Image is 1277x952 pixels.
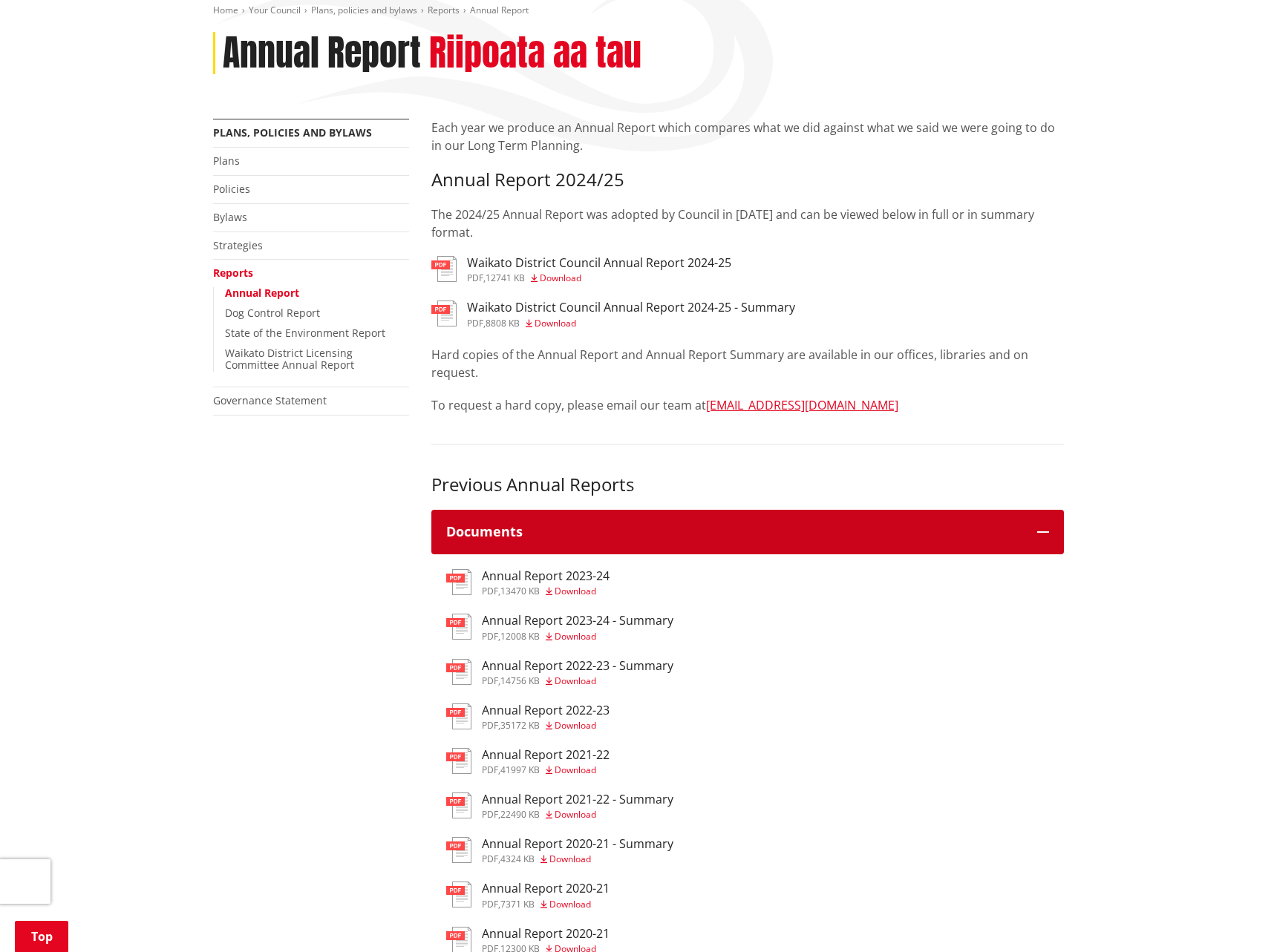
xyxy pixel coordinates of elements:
[467,274,731,283] div: ,
[555,674,596,687] span: Download
[482,748,610,762] h3: Annual Report 2021-22
[482,569,610,583] h3: Annual Report 2023-24
[446,748,471,774] img: document-pdf.svg
[311,4,417,16] a: Plans, policies and bylaws
[446,792,673,819] a: Annual Report 2021-22 - Summary pdf,22490 KB Download
[225,306,320,320] a: Dog Control Report
[555,630,596,643] span: Download
[482,632,673,641] div: ,
[446,569,471,595] img: document-pdf.svg
[428,4,460,16] a: Reports
[500,585,540,597] span: 13470 KB
[446,614,471,640] img: document-pdf.svg
[213,266,253,280] a: Reports
[431,119,1064,154] p: Each year we produce an Annual Report which compares what we did against what we said we were goi...
[467,317,483,329] span: pdf
[431,206,1064,241] p: The 2024/25 Annual Report was adopted by Council in [DATE] and can be viewed below in full or in ...
[213,210,247,224] a: Bylaws
[446,614,673,640] a: Annual Report 2023-24 - Summary pdf,12008 KB Download
[467,319,795,328] div: ,
[482,766,610,775] div: ,
[482,703,610,718] h3: Annual Report 2022-23
[446,659,471,685] img: document-pdf.svg
[225,346,354,372] a: Waikato District Licensing Committee Annual Report
[429,32,641,75] h2: Riipoata aa tau
[482,674,498,687] span: pdf
[482,764,498,776] span: pdf
[482,792,673,807] h3: Annual Report 2021-22 - Summary
[431,301,795,327] a: Waikato District Council Annual Report 2024-25 - Summary pdf,8808 KB Download
[446,703,471,729] img: document-pdf.svg
[431,256,457,282] img: document-pdf.svg
[446,569,610,596] a: Annual Report 2023-24 pdf,13470 KB Download
[555,719,596,732] span: Download
[486,317,520,329] span: 8808 KB
[482,855,673,864] div: ,
[482,677,673,686] div: ,
[486,272,525,284] span: 12741 KB
[1209,890,1262,943] iframe: Messenger Launcher
[431,301,457,326] img: document-pdf.svg
[15,921,68,952] a: Top
[446,792,471,818] img: document-pdf.svg
[431,169,1064,191] h3: Annual Report 2024/25
[540,272,581,284] span: Download
[446,837,673,864] a: Annual Report 2020-21 - Summary pdf,4324 KB Download
[482,719,498,732] span: pdf
[213,4,1064,17] nav: breadcrumb
[467,256,731,270] h3: Waikato District Council Annual Report 2024-25
[482,900,610,909] div: ,
[431,510,1064,554] button: Documents
[223,32,421,75] h1: Annual Report
[482,587,610,596] div: ,
[446,525,1022,539] h4: Documents
[482,659,673,673] h3: Annual Report 2022-23 - Summary
[213,125,372,139] a: Plans, policies and bylaws
[500,898,535,910] span: 7371 KB
[431,396,1064,414] p: To request a hard copy, please email our team at
[467,272,483,284] span: pdf
[482,585,498,597] span: pdf
[446,748,610,775] a: Annual Report 2021-22 pdf,41997 KB Download
[446,837,471,863] img: document-pdf.svg
[213,238,263,252] a: Strategies
[482,614,673,628] h3: Annual Report 2023-24 - Summary
[482,837,673,851] h3: Annual Report 2020-21 - Summary
[482,853,498,865] span: pdf
[225,286,299,300] a: Annual Report
[431,256,731,283] a: Waikato District Council Annual Report 2024-25 pdf,12741 KB Download
[535,317,576,329] span: Download
[446,659,673,686] a: Annual Report 2022-23 - Summary pdf,14756 KB Download
[446,882,610,908] a: Annual Report 2020-21 pdf,7371 KB Download
[213,393,327,407] a: Governance Statement
[225,326,385,340] a: State of the Environment Report
[706,397,898,413] a: [EMAIL_ADDRESS][DOMAIN_NAME]
[470,4,529,16] span: Annual Report
[500,808,540,821] span: 22490 KB
[482,927,610,941] h3: Annual Report 2020-21
[213,154,240,168] a: Plans
[500,764,540,776] span: 41997 KB
[482,898,498,910] span: pdf
[555,764,596,776] span: Download
[555,808,596,821] span: Download
[446,882,471,907] img: document-pdf.svg
[431,346,1064,381] p: Hard copies of the Annual Report and Annual Report Summary are available in our offices, librarie...
[213,182,250,196] a: Policies
[431,474,1064,496] h3: Previous Annual Reports
[482,630,498,643] span: pdf
[482,810,673,819] div: ,
[500,719,540,732] span: 35172 KB
[482,808,498,821] span: pdf
[500,630,540,643] span: 12008 KB
[500,674,540,687] span: 14756 KB
[555,585,596,597] span: Download
[549,898,591,910] span: Download
[249,4,301,16] a: Your Council
[446,703,610,730] a: Annual Report 2022-23 pdf,35172 KB Download
[213,4,238,16] a: Home
[500,853,535,865] span: 4324 KB
[482,721,610,730] div: ,
[467,301,795,315] h3: Waikato District Council Annual Report 2024-25 - Summary
[549,853,591,865] span: Download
